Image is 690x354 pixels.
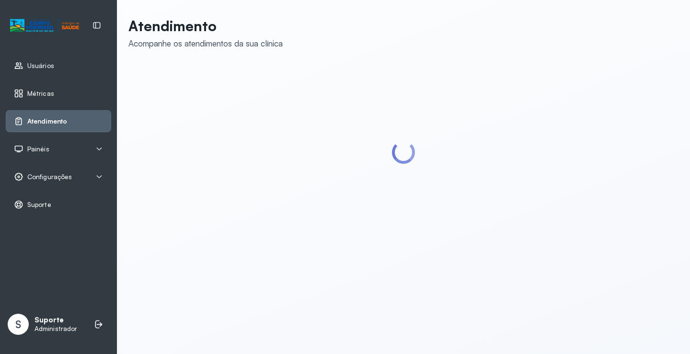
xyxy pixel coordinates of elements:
a: Usuários [14,61,103,70]
p: Suporte [34,316,77,325]
span: Usuários [27,62,54,70]
span: Métricas [27,90,54,98]
img: Logotipo do estabelecimento [10,18,79,34]
span: Atendimento [27,117,67,126]
div: Acompanhe os atendimentos da sua clínica [128,38,283,48]
span: Suporte [27,201,51,209]
a: Atendimento [14,116,103,126]
a: Métricas [14,89,103,98]
p: Administrador [34,325,77,333]
span: Configurações [27,173,72,181]
p: Atendimento [128,17,283,34]
span: Painéis [27,145,49,153]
